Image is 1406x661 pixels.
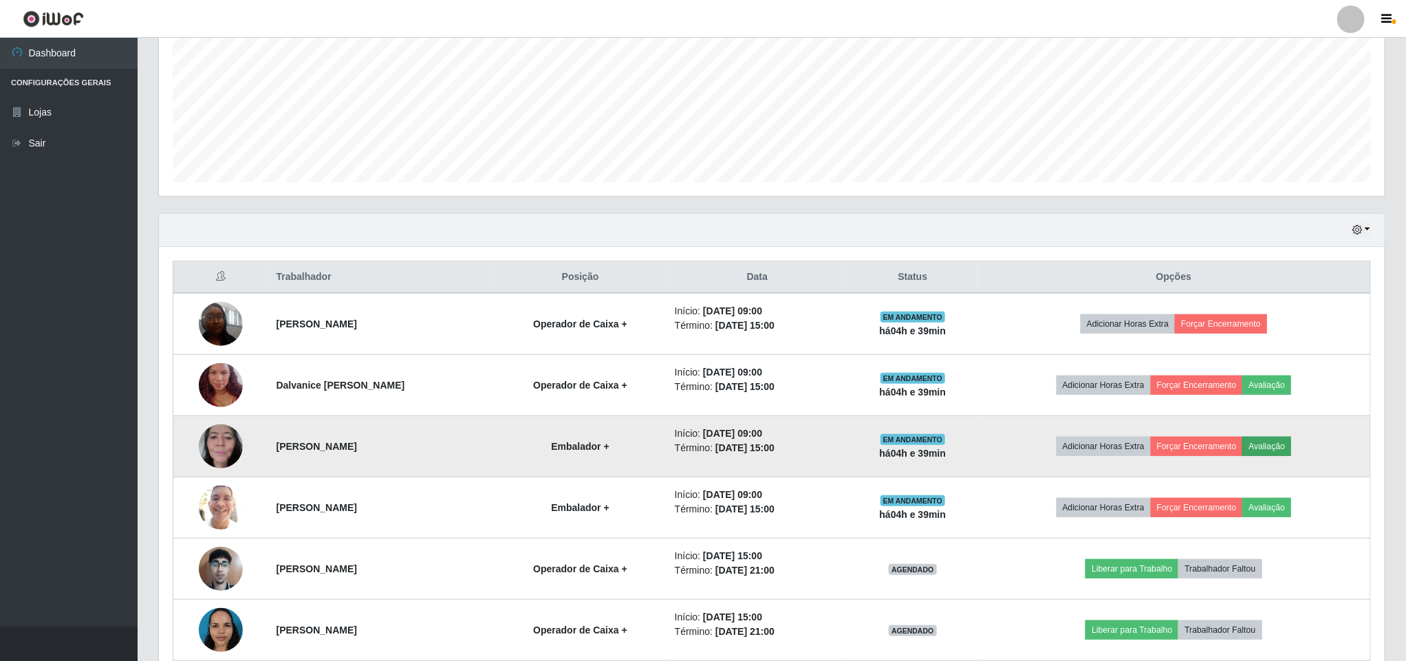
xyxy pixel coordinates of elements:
[880,325,947,336] strong: há 04 h e 39 min
[703,611,762,622] time: [DATE] 15:00
[1085,559,1178,578] button: Liberar para Trabalho
[277,441,357,452] strong: [PERSON_NAME]
[675,318,840,333] li: Término:
[715,442,775,453] time: [DATE] 15:00
[715,381,775,392] time: [DATE] 15:00
[199,417,243,475] img: 1653915171723.jpeg
[551,441,609,452] strong: Embalador +
[675,441,840,455] li: Término:
[494,261,667,294] th: Posição
[277,502,357,513] strong: [PERSON_NAME]
[848,261,977,294] th: Status
[1057,376,1151,395] button: Adicionar Horas Extra
[889,564,937,575] span: AGENDADO
[551,502,609,513] strong: Embalador +
[675,304,840,318] li: Início:
[1057,498,1151,517] button: Adicionar Horas Extra
[1242,498,1291,517] button: Avaliação
[277,563,357,574] strong: [PERSON_NAME]
[277,380,405,391] strong: Dalvanice [PERSON_NAME]
[715,626,775,637] time: [DATE] 21:00
[880,373,946,384] span: EM ANDAMENTO
[880,509,947,520] strong: há 04 h e 39 min
[199,539,243,598] img: 1718905358591.jpeg
[703,367,762,378] time: [DATE] 09:00
[533,563,627,574] strong: Operador de Caixa +
[703,305,762,316] time: [DATE] 09:00
[1081,314,1175,334] button: Adicionar Horas Extra
[277,318,357,329] strong: [PERSON_NAME]
[277,625,357,636] strong: [PERSON_NAME]
[880,495,946,506] span: EM ANDAMENTO
[199,600,243,659] img: 1715310702709.jpeg
[675,502,840,517] li: Término:
[675,610,840,625] li: Início:
[675,426,840,441] li: Início:
[880,387,947,398] strong: há 04 h e 39 min
[1242,376,1291,395] button: Avaliação
[1057,437,1151,456] button: Adicionar Horas Extra
[703,489,762,500] time: [DATE] 09:00
[1178,559,1262,578] button: Trabalhador Faltou
[1151,437,1243,456] button: Forçar Encerramento
[703,428,762,439] time: [DATE] 09:00
[889,625,937,636] span: AGENDADO
[675,563,840,578] li: Término:
[715,565,775,576] time: [DATE] 21:00
[675,549,840,563] li: Início:
[977,261,1371,294] th: Opções
[1175,314,1267,334] button: Forçar Encerramento
[533,380,627,391] strong: Operador de Caixa +
[268,261,495,294] th: Trabalhador
[880,312,946,323] span: EM ANDAMENTO
[23,10,84,28] img: CoreUI Logo
[199,478,243,537] img: 1753350914768.jpeg
[199,294,243,353] img: 1702981001792.jpeg
[533,318,627,329] strong: Operador de Caixa +
[675,488,840,502] li: Início:
[675,625,840,639] li: Término:
[533,625,627,636] strong: Operador de Caixa +
[1085,620,1178,640] button: Liberar para Trabalho
[880,434,946,445] span: EM ANDAMENTO
[199,346,243,424] img: 1742861123307.jpeg
[675,365,840,380] li: Início:
[667,261,848,294] th: Data
[675,380,840,394] li: Término:
[880,448,947,459] strong: há 04 h e 39 min
[1242,437,1291,456] button: Avaliação
[1151,376,1243,395] button: Forçar Encerramento
[715,503,775,514] time: [DATE] 15:00
[1178,620,1262,640] button: Trabalhador Faltou
[715,320,775,331] time: [DATE] 15:00
[1151,498,1243,517] button: Forçar Encerramento
[703,550,762,561] time: [DATE] 15:00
